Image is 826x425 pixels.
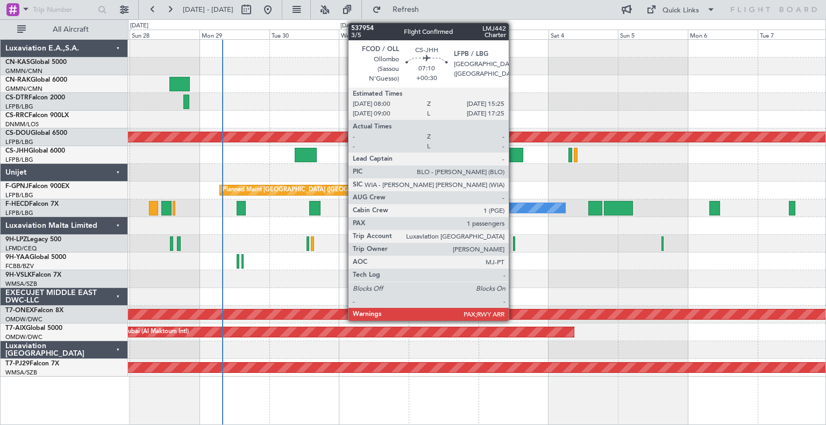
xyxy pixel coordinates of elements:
span: All Aircraft [28,26,113,33]
a: LFMD/CEQ [5,244,37,253]
div: Fri 3 [479,30,549,39]
span: CS-JHH [5,148,29,154]
div: [DATE] [340,21,359,31]
a: T7-PJ29Falcon 7X [5,361,59,367]
div: [DATE] [130,21,148,31]
div: Sun 28 [130,30,200,39]
span: CS-DOU [5,130,31,136]
span: F-GPNJ [5,183,29,190]
a: CS-DOUGlobal 6500 [5,130,67,136]
a: OMDW/DWC [5,333,42,341]
div: Planned Maint [GEOGRAPHIC_DATA] ([GEOGRAPHIC_DATA]) [223,182,392,198]
a: T7-AIXGlobal 5000 [5,325,62,332]
a: LFPB/LBG [5,103,33,111]
a: LFPB/LBG [5,138,33,146]
a: CN-KASGlobal 5000 [5,59,67,66]
a: LFPB/LBG [5,156,33,164]
a: FCBB/BZV [5,262,34,270]
a: CS-JHHGlobal 6000 [5,148,65,154]
input: Trip Number [33,2,95,18]
a: F-GPNJFalcon 900EX [5,183,69,190]
button: Refresh [367,1,432,18]
div: Planned Maint Dubai (Al Maktoum Intl) [83,324,189,340]
a: LFPB/LBG [5,209,33,217]
div: Quick Links [663,5,699,16]
a: WMSA/SZB [5,369,37,377]
div: Mon 29 [200,30,269,39]
span: T7-AIX [5,325,26,332]
span: 9H-YAA [5,254,30,261]
button: All Aircraft [12,21,117,38]
a: GMMN/CMN [5,67,42,75]
div: Sat 4 [549,30,618,39]
span: 9H-VSLK [5,272,32,278]
span: CN-KAS [5,59,30,66]
a: 9H-LPZLegacy 500 [5,236,61,243]
span: CS-RRC [5,112,29,119]
div: Thu 2 [409,30,479,39]
div: Sun 5 [618,30,688,39]
span: [DATE] - [DATE] [183,5,233,15]
span: 9H-LPZ [5,236,27,243]
a: OMDW/DWC [5,315,42,323]
a: DNMM/LOS [5,120,39,128]
a: T7-ONEXFalcon 8X [5,307,63,314]
a: LFPB/LBG [5,191,33,199]
div: Wed 1 [339,30,409,39]
div: No Crew [464,200,488,216]
span: F-HECD [5,201,29,207]
span: CN-RAK [5,77,31,83]
span: CS-DTR [5,95,29,101]
a: CN-RAKGlobal 6000 [5,77,67,83]
span: T7-PJ29 [5,361,30,367]
a: 9H-YAAGlobal 5000 [5,254,66,261]
a: GMMN/CMN [5,85,42,93]
div: Tue 30 [269,30,339,39]
button: Quick Links [641,1,721,18]
span: Refresh [383,6,429,13]
a: F-HECDFalcon 7X [5,201,59,207]
span: T7-ONEX [5,307,34,314]
a: 9H-VSLKFalcon 7X [5,272,61,278]
a: CS-RRCFalcon 900LX [5,112,69,119]
div: Mon 6 [688,30,758,39]
a: WMSA/SZB [5,280,37,288]
a: CS-DTRFalcon 2000 [5,95,65,101]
